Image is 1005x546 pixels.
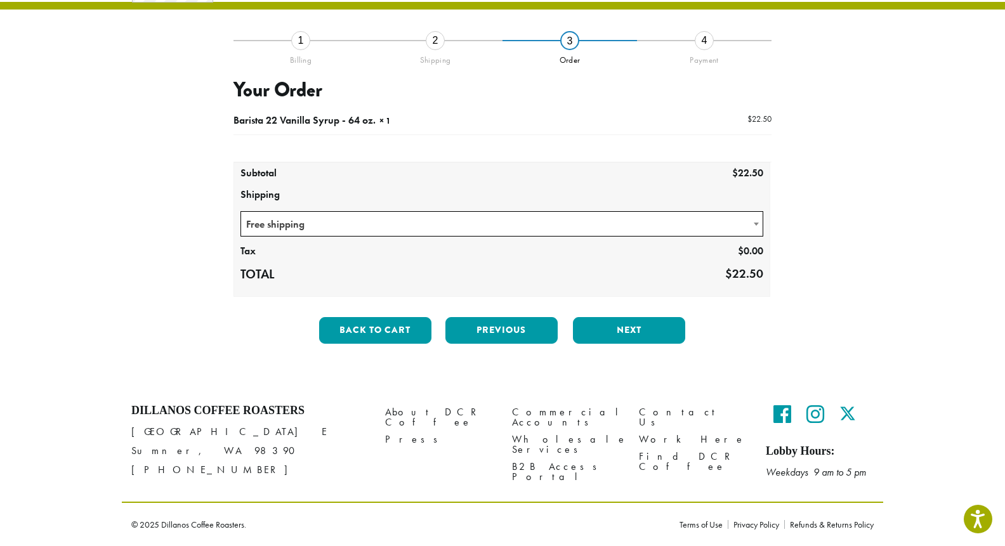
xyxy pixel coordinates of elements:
div: Shipping [368,50,503,65]
a: Find DCR Coffee [639,448,747,476]
div: Billing [233,50,368,65]
th: Subtotal [234,163,341,185]
a: Press [385,431,493,448]
bdi: 22.50 [747,114,772,124]
span: $ [732,166,738,179]
button: Previous [445,317,558,344]
a: Terms of Use [680,520,728,529]
a: Refunds & Returns Policy [784,520,874,529]
span: $ [747,114,752,124]
p: [GEOGRAPHIC_DATA] E Sumner, WA 98390 [PHONE_NUMBER] [131,422,366,479]
h5: Lobby Hours: [766,445,874,458]
div: 2 [426,31,445,50]
span: $ [725,266,732,282]
h3: Your Order [233,78,772,102]
th: Total [234,263,341,287]
h4: Dillanos Coffee Roasters [131,404,366,418]
a: Contact Us [639,404,747,431]
span: Free shipping [241,212,763,237]
span: Barista 22 Vanilla Syrup - 64 oz. [233,114,376,127]
th: Shipping [234,185,770,206]
button: Next [573,317,685,344]
em: Weekdays 9 am to 5 pm [766,465,866,479]
span: $ [738,244,744,257]
bdi: 22.50 [732,166,763,179]
strong: × 1 [379,115,391,126]
p: © 2025 Dillanos Coffee Roasters. [131,520,660,529]
div: Payment [637,50,772,65]
span: Free shipping [240,211,763,237]
th: Tax [234,241,341,263]
a: Privacy Policy [728,520,784,529]
a: Commercial Accounts [512,404,620,431]
a: About DCR Coffee [385,404,493,431]
div: 1 [291,31,310,50]
a: B2B Access Portal [512,458,620,486]
div: Order [503,50,637,65]
div: 4 [695,31,714,50]
bdi: 0.00 [738,244,763,257]
a: Wholesale Services [512,431,620,458]
a: Work Here [639,431,747,448]
button: Back to cart [319,317,431,344]
div: 3 [560,31,579,50]
bdi: 22.50 [725,266,763,282]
